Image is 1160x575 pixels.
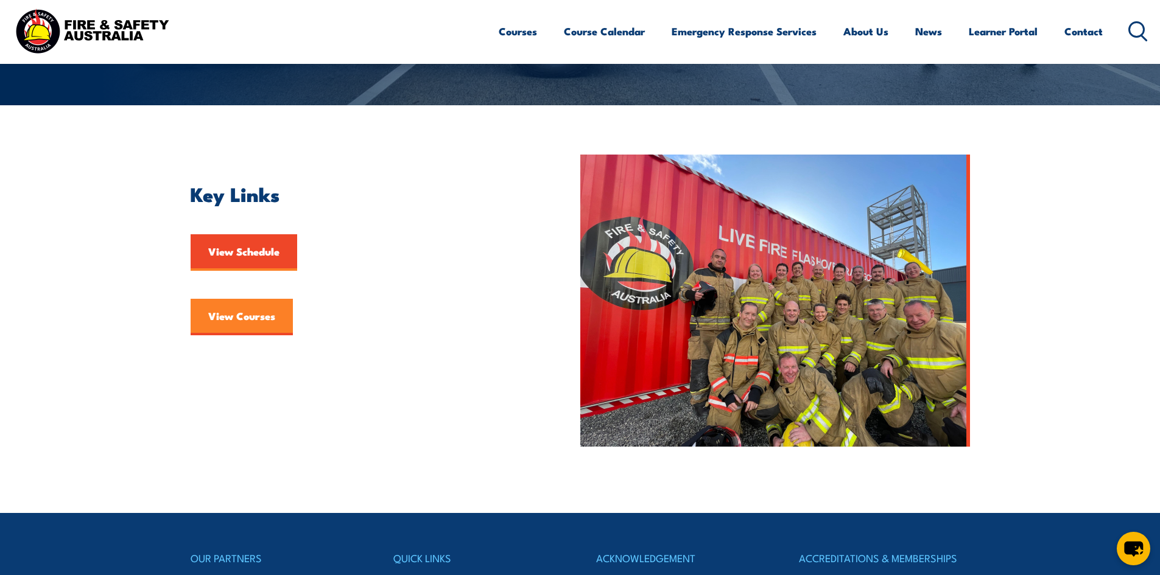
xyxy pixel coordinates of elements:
h4: OUR PARTNERS [191,549,361,566]
h4: ACCREDITATIONS & MEMBERSHIPS [799,549,969,566]
a: Courses [499,15,537,47]
h4: QUICK LINKS [393,549,564,566]
a: Learner Portal [969,15,1038,47]
a: About Us [843,15,888,47]
a: View Courses [191,299,293,335]
h2: Key Links [191,185,524,202]
img: FSA People – Team photo aug 2023 [580,155,970,447]
a: Contact [1064,15,1103,47]
a: View Schedule [191,234,297,271]
a: Course Calendar [564,15,645,47]
h4: ACKNOWLEDGEMENT [596,549,767,566]
button: chat-button [1117,532,1150,565]
a: Emergency Response Services [672,15,817,47]
a: News [915,15,942,47]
